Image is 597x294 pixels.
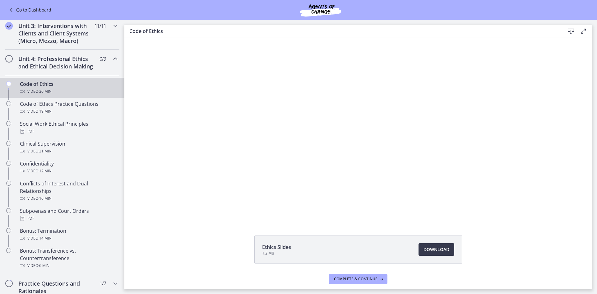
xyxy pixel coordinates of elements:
div: Video [20,108,117,115]
span: 1.2 MB [262,251,291,256]
div: Bonus: Transference vs. Countertransference [20,247,117,269]
span: · 19 min [38,108,52,115]
div: Clinical Supervision [20,140,117,155]
div: Video [20,262,117,269]
div: Video [20,195,117,202]
img: Agents of Change [283,2,358,17]
div: Social Work Ethical Principles [20,120,117,135]
div: Video [20,235,117,242]
div: PDF [20,215,117,222]
i: Completed [5,22,13,30]
span: · 6 min [38,262,49,269]
h3: Code of Ethics [129,27,555,35]
div: Code of Ethics [20,80,117,95]
div: Bonus: Termination [20,227,117,242]
span: · 16 min [38,195,52,202]
span: Ethics Slides [262,243,291,251]
span: · 31 min [38,147,52,155]
h2: Unit 4: Professional Ethics and Ethical Decision Making [18,55,94,70]
span: 1 / 7 [99,280,106,287]
h2: Unit 3: Interventions with Clients and Client Systems (Micro, Mezzo, Macro) [18,22,94,44]
span: · 36 min [38,88,52,95]
div: Code of Ethics Practice Questions [20,100,117,115]
div: Conflicts of Interest and Dual Relationships [20,180,117,202]
span: Complete & continue [334,277,377,282]
a: Download [419,243,454,256]
a: Go to Dashboard [7,6,51,14]
span: 0 / 9 [99,55,106,63]
div: Video [20,88,117,95]
span: Download [423,246,449,253]
span: · 12 min [38,167,52,175]
div: Subpoenas and Court Orders [20,207,117,222]
div: PDF [20,128,117,135]
div: Confidentiality [20,160,117,175]
div: Video [20,167,117,175]
div: Video [20,147,117,155]
span: 11 / 11 [95,22,106,30]
span: · 14 min [38,235,52,242]
button: Complete & continue [329,274,387,284]
iframe: Video Lesson [124,38,592,221]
